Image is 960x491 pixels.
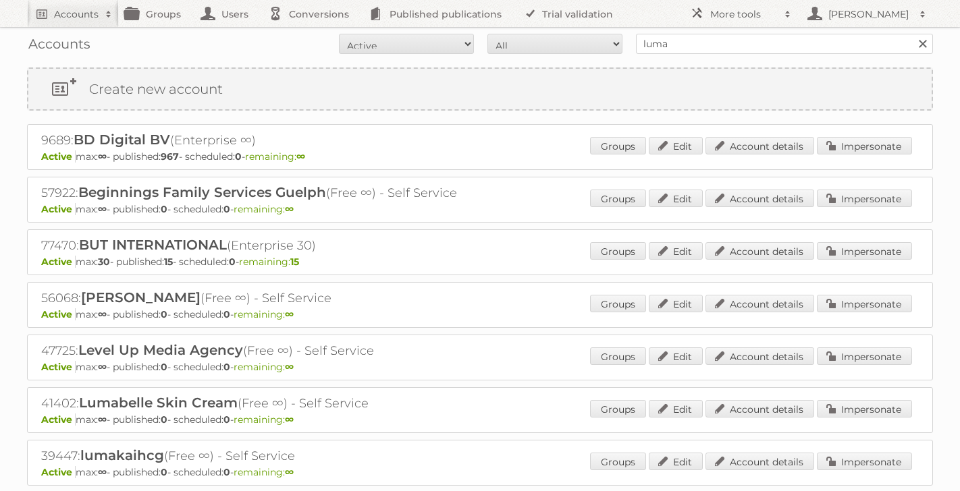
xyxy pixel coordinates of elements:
h2: 39447: (Free ∞) - Self Service [41,447,514,465]
strong: 0 [235,150,242,163]
p: max: - published: - scheduled: - [41,308,919,320]
strong: ∞ [285,361,294,373]
strong: 0 [161,361,167,373]
span: lumakaihcg [80,447,164,463]
a: Impersonate [817,453,912,470]
a: Edit [649,400,703,417]
p: max: - published: - scheduled: - [41,413,919,426]
h2: Accounts [54,7,99,21]
p: max: - published: - scheduled: - [41,361,919,373]
span: Beginnings Family Services Guelph [78,184,326,200]
a: Impersonate [817,347,912,365]
strong: ∞ [98,466,107,478]
span: Active [41,308,76,320]
strong: ∞ [285,308,294,320]
strong: ∞ [98,203,107,215]
h2: 77470: (Enterprise 30) [41,237,514,254]
span: remaining: [234,203,294,215]
a: Impersonate [817,137,912,154]
a: Edit [649,453,703,470]
a: Groups [590,137,646,154]
h2: More tools [710,7,778,21]
h2: 57922: (Free ∞) - Self Service [41,184,514,202]
strong: ∞ [296,150,305,163]
span: remaining: [234,466,294,478]
a: Edit [649,347,703,365]
h2: 9689: (Enterprise ∞) [41,132,514,149]
a: Account details [705,190,814,207]
a: Edit [649,137,703,154]
p: max: - published: - scheduled: - [41,203,919,215]
strong: ∞ [98,361,107,373]
strong: 15 [164,256,173,268]
span: Active [41,466,76,478]
strong: 0 [161,413,167,426]
span: remaining: [234,308,294,320]
span: Active [41,203,76,215]
a: Account details [705,137,814,154]
p: max: - published: - scheduled: - [41,150,919,163]
a: Account details [705,400,814,417]
h2: 56068: (Free ∞) - Self Service [41,289,514,307]
p: max: - published: - scheduled: - [41,466,919,478]
a: Edit [649,190,703,207]
span: Active [41,256,76,268]
span: remaining: [234,361,294,373]
a: Account details [705,295,814,312]
a: Edit [649,295,703,312]
p: max: - published: - scheduled: - [41,256,919,268]
strong: 15 [290,256,299,268]
h2: 41402: (Free ∞) - Self Service [41,395,514,412]
a: Groups [590,190,646,207]
a: Account details [705,347,814,365]
a: Groups [590,347,646,365]
strong: ∞ [285,203,294,215]
a: Impersonate [817,242,912,260]
strong: 0 [223,361,230,373]
span: Active [41,361,76,373]
strong: ∞ [98,150,107,163]
a: Edit [649,242,703,260]
a: Impersonate [817,190,912,207]
strong: 0 [223,308,230,320]
a: Groups [590,242,646,260]
strong: ∞ [98,308,107,320]
strong: 967 [161,150,179,163]
span: remaining: [234,413,294,426]
span: Active [41,413,76,426]
span: Level Up Media Agency [78,342,243,358]
strong: 0 [161,466,167,478]
a: Create new account [28,69,932,109]
strong: 30 [98,256,110,268]
a: Groups [590,400,646,417]
strong: 0 [223,413,230,426]
span: BD Digital BV [74,132,170,148]
strong: 0 [223,203,230,215]
a: Impersonate [817,400,912,417]
strong: 0 [229,256,236,268]
a: Impersonate [817,295,912,312]
strong: ∞ [285,413,294,426]
h2: 47725: (Free ∞) - Self Service [41,342,514,359]
span: Active [41,150,76,163]
span: remaining: [239,256,299,268]
a: Groups [590,295,646,312]
strong: ∞ [285,466,294,478]
a: Account details [705,453,814,470]
a: Groups [590,453,646,470]
a: Account details [705,242,814,260]
span: remaining: [245,150,305,163]
strong: 0 [223,466,230,478]
strong: 0 [161,308,167,320]
strong: ∞ [98,413,107,426]
span: BUT INTERNATIONAL [79,237,227,253]
span: [PERSON_NAME] [81,289,201,306]
span: Lumabelle Skin Cream [79,395,238,411]
strong: 0 [161,203,167,215]
h2: [PERSON_NAME] [825,7,913,21]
